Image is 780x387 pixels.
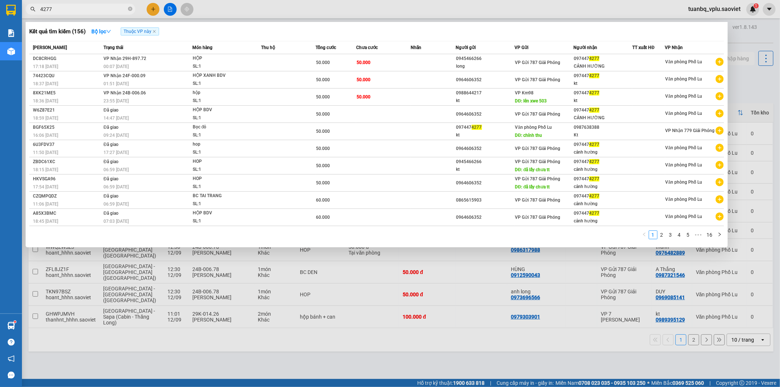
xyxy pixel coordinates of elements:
[515,125,552,130] span: Văn phòng Phố Lu
[103,219,129,224] span: 07:03 [DATE]
[193,114,248,122] div: SL: 1
[456,179,515,187] div: 0964606352
[33,98,58,104] span: 18:36 [DATE]
[33,72,101,80] div: 74423CQU
[666,230,675,239] li: 3
[33,124,101,131] div: BGF65X25
[515,98,547,104] span: DĐ: lên xwe 503
[574,200,632,208] div: cảnh hường
[103,45,123,50] span: Trạng thái
[574,124,632,131] div: 0987638388
[515,60,561,65] span: VP Gửi 787 Giải Phóng
[456,110,515,118] div: 0964606352
[103,73,146,78] span: VP Nhận 24F-000.09
[515,112,561,117] span: VP Gửi 787 Giải Phóng
[515,176,561,181] span: VP Gửi 787 Giải Phóng
[8,372,15,379] span: message
[456,158,515,166] div: 0945466266
[316,94,330,99] span: 50.000
[515,133,542,138] span: DĐ: chính thu
[632,45,655,50] span: TT xuất HĐ
[103,81,129,86] span: 01:51 [DATE]
[103,150,129,155] span: 17:27 [DATE]
[666,128,715,133] span: VP Nhận 779 Giải Phóng
[515,159,561,164] span: VP Gửi 787 Giải Phóng
[411,45,421,50] span: Nhãn
[33,175,101,183] div: HKVSGA96
[103,125,118,130] span: Đã giao
[357,77,370,82] span: 50.000
[121,27,159,35] span: Thuộc VP này
[193,80,248,88] div: SL: 1
[515,215,561,220] span: VP Gửi 787 Giải Phóng
[716,75,724,83] span: plus-circle
[33,150,58,155] span: 11:50 [DATE]
[103,90,146,95] span: VP Nhận 24B-006.06
[29,28,86,35] h3: Kết quả tìm kiếm ( 156 )
[33,141,101,149] div: 6U3FDV37
[193,72,248,80] div: HỘP XANH BDV
[717,232,722,237] span: right
[649,231,657,239] a: 1
[589,90,599,95] span: 4277
[716,178,724,186] span: plus-circle
[103,176,118,181] span: Đã giao
[103,64,129,69] span: 00:07 [DATE]
[716,144,724,152] span: plus-circle
[193,158,248,166] div: HOP
[684,231,692,239] a: 5
[665,45,683,50] span: VP Nhận
[684,230,693,239] li: 5
[715,230,724,239] button: right
[574,97,632,105] div: kt
[666,180,702,185] span: Văn phòng Phố Lu
[574,192,632,200] div: 097447
[515,90,534,95] span: VP Km98
[640,230,649,239] button: left
[193,131,248,139] div: SL: 1
[91,29,111,34] strong: Bộ lọc
[33,202,58,207] span: 11:06 [DATE]
[316,77,330,82] span: 50.000
[456,89,515,97] div: 0988644217
[7,29,15,37] img: solution-icon
[103,193,118,199] span: Đã giao
[33,210,101,217] div: A85X3BMC
[33,106,101,114] div: W6Z87E21
[574,63,632,70] div: CẢNH HƯỜNG
[574,131,632,139] div: Kt
[33,167,58,172] span: 18:15 [DATE]
[193,140,248,149] div: hop
[456,124,515,131] div: 097447
[589,108,599,113] span: 4277
[589,142,599,147] span: 4277
[193,149,248,157] div: SL: 1
[193,106,248,114] div: HỘP BDV
[193,175,248,183] div: HOP
[356,45,378,50] span: Chưa cước
[128,6,132,13] span: close-circle
[316,112,330,117] span: 50.000
[14,321,16,323] sup: 1
[693,230,704,239] li: Next 5 Pages
[456,76,515,84] div: 0964606352
[33,64,58,69] span: 17:18 [DATE]
[7,322,15,330] img: warehouse-icon
[103,133,129,138] span: 09:24 [DATE]
[33,55,101,63] div: DC8CRHGG
[33,89,101,97] div: 8XK21ME5
[642,232,647,237] span: left
[103,142,118,147] span: Đã giao
[716,92,724,100] span: plus-circle
[7,48,15,55] img: warehouse-icon
[33,158,101,166] div: ZBDC61XC
[675,231,683,239] a: 4
[666,162,702,168] span: Văn phòng Phố Lu
[666,197,702,202] span: Văn phòng Phố Lu
[40,5,127,13] input: Tìm tên, số ĐT hoặc mã đơn
[193,200,248,208] div: SL: 1
[456,97,515,105] div: kt
[666,145,702,150] span: Văn phòng Phố Lu
[574,72,632,80] div: 097447
[658,231,666,239] a: 2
